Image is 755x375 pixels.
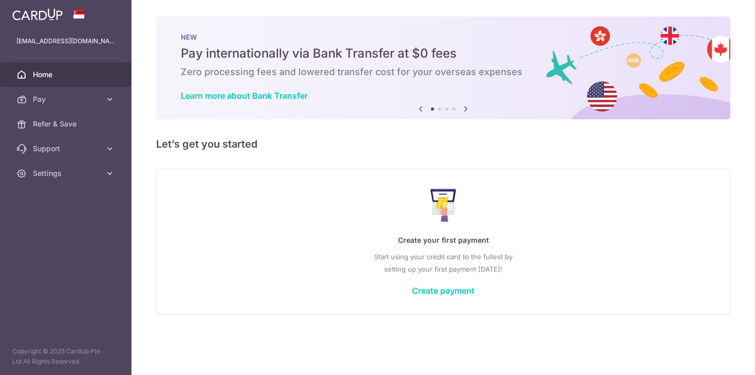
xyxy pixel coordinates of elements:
[412,285,475,296] a: Create payment
[33,168,101,178] span: Settings
[156,16,730,119] img: Bank transfer banner
[177,251,709,275] p: Start using your credit card to the fullest by setting up your first payment [DATE]!
[181,45,706,62] h5: Pay internationally via Bank Transfer at $0 fees
[181,33,706,41] p: NEW
[177,234,709,246] p: Create your first payment
[33,69,101,80] span: Home
[16,36,115,46] p: [EMAIL_ADDRESS][DOMAIN_NAME]
[33,119,101,129] span: Refer & Save
[430,189,457,222] img: Make Payment
[33,94,101,104] span: Pay
[181,91,308,101] a: Learn more about Bank Transfer
[156,136,730,152] h5: Let’s get you started
[33,144,101,154] span: Support
[181,66,706,78] h6: Zero processing fees and lowered transfer cost for your overseas expenses
[12,8,63,21] img: CardUp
